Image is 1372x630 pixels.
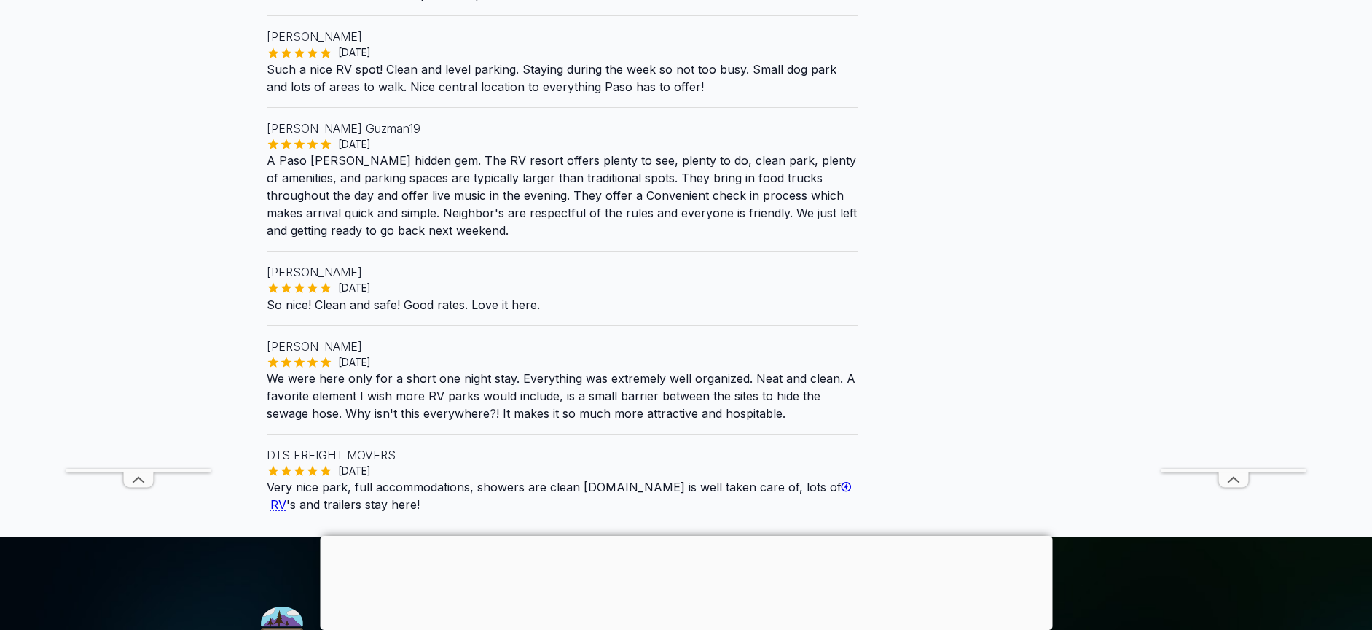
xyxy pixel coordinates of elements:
p: [PERSON_NAME] Guzman19 [267,120,858,137]
p: So nice! Clean and safe! Good rates. Love it here. [267,296,858,314]
span: RV [270,497,286,512]
span: [DATE] [332,464,377,478]
p: DTS FREIGHT MOVERS [267,446,858,464]
iframe: Advertisement [66,31,211,469]
p: Very nice park, full accommodations, showers are clean [DOMAIN_NAME] is well taken care of, lots ... [267,478,858,513]
p: Such a nice RV spot! Clean and level parking. Staying during the week so not too busy. Small dog ... [267,61,858,96]
p: [PERSON_NAME] [267,263,858,281]
span: [DATE] [332,281,377,295]
p: [PERSON_NAME] [267,28,858,45]
span: [DATE] [332,355,377,370]
p: A Paso [PERSON_NAME] hidden gem. The RV resort offers plenty to see, plenty to do, clean park, pl... [267,152,858,239]
span: [DATE] [332,45,377,60]
iframe: Advertisement [320,536,1052,626]
span: [DATE] [332,137,377,152]
p: [PERSON_NAME] [267,338,858,355]
p: We were here only for a short one night stay. Everything was extremely well organized. Neat and c... [267,370,858,422]
iframe: Advertisement [1161,31,1306,469]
